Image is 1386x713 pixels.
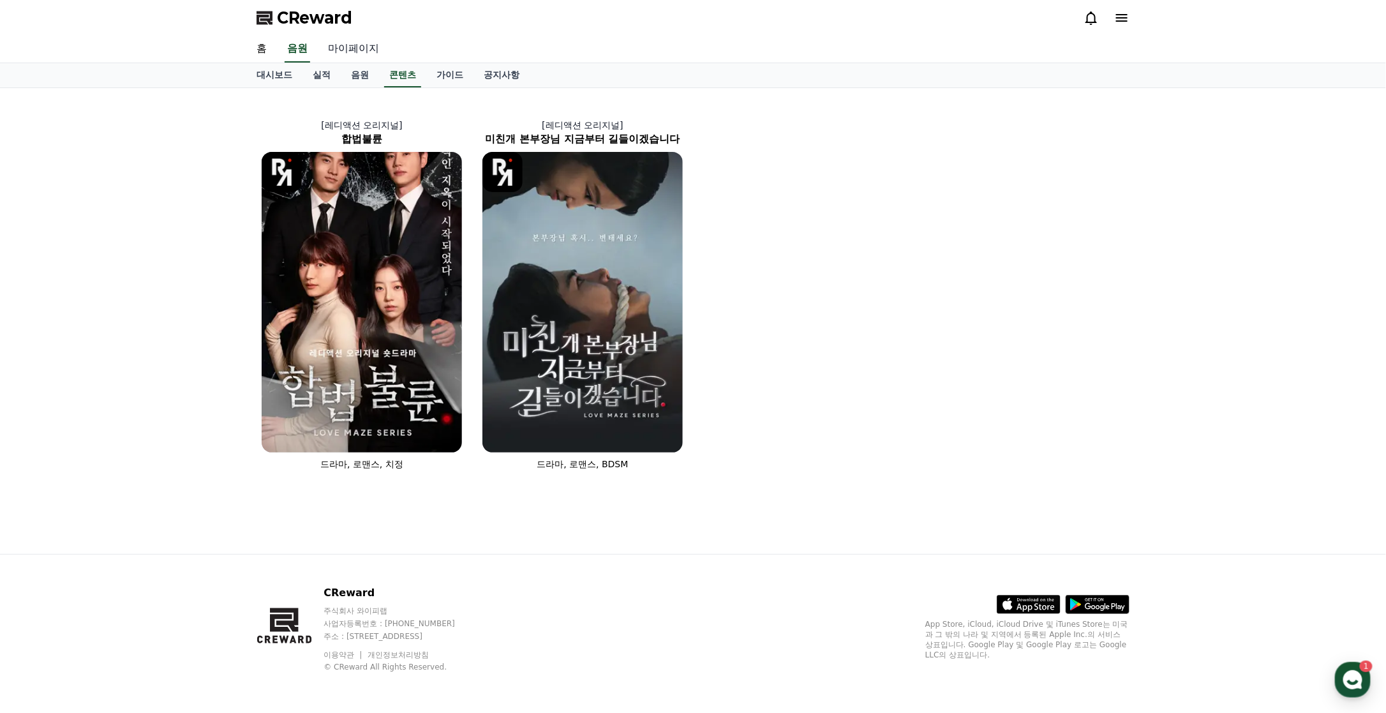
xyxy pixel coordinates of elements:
[285,36,310,63] a: 음원
[324,606,479,616] p: 주식회사 와이피랩
[324,631,479,642] p: 주소 : [STREET_ADDRESS]
[341,63,379,87] a: 음원
[537,459,628,469] span: 드라마, 로맨스, BDSM
[4,405,84,437] a: 홈
[302,63,341,87] a: 실적
[324,585,479,601] p: CReward
[246,36,277,63] a: 홈
[251,131,472,147] h2: 합법불륜
[251,109,472,481] a: [레디액션 오리지널] 합법불륜 합법불륜 [object Object] Logo 드라마, 로맨스, 치정
[472,119,693,131] p: [레디액션 오리지널]
[482,152,683,453] img: 미친개 본부장님 지금부터 길들이겠습니다
[251,119,472,131] p: [레디액션 오리지널]
[368,650,429,659] a: 개인정보처리방침
[384,63,421,87] a: 콘텐츠
[324,662,479,672] p: © CReward All Rights Reserved.
[84,405,165,437] a: 1대화
[277,8,352,28] span: CReward
[472,131,693,147] h2: 미친개 본부장님 지금부터 길들이겠습니다
[130,404,134,414] span: 1
[925,619,1129,660] p: App Store, iCloud, iCloud Drive 및 iTunes Store는 미국과 그 밖의 나라 및 지역에서 등록된 Apple Inc.의 서비스 상표입니다. Goo...
[482,152,523,192] img: [object Object] Logo
[40,424,48,434] span: 홈
[324,619,479,629] p: 사업자등록번호 : [PHONE_NUMBER]
[318,36,389,63] a: 마이페이지
[197,424,212,434] span: 설정
[426,63,473,87] a: 가이드
[472,109,693,481] a: [레디액션 오리지널] 미친개 본부장님 지금부터 길들이겠습니다 미친개 본부장님 지금부터 길들이겠습니다 [object Object] Logo 드라마, 로맨스, BDSM
[262,152,462,453] img: 합법불륜
[262,152,302,192] img: [object Object] Logo
[257,8,352,28] a: CReward
[246,63,302,87] a: 대시보드
[473,63,530,87] a: 공지사항
[324,650,364,659] a: 이용약관
[165,405,245,437] a: 설정
[320,459,403,469] span: 드라마, 로맨스, 치정
[117,424,132,435] span: 대화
